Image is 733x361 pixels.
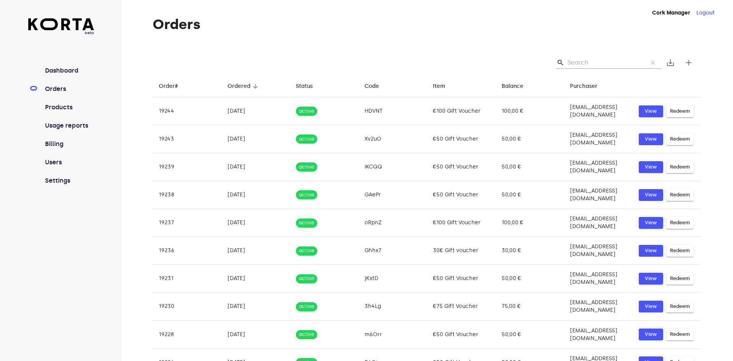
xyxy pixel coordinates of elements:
[639,245,663,257] button: View
[153,321,221,348] td: 19228
[427,209,496,237] td: €100 Gift Voucher
[427,237,496,265] td: 30€ Gift voucher
[296,247,317,254] span: active
[564,125,633,153] td: [EMAIL_ADDRESS][DOMAIN_NAME]
[639,273,663,285] button: View
[643,246,659,255] span: View
[670,274,690,283] span: Redeem
[427,125,496,153] td: €50 Gift Voucher
[643,135,659,144] span: View
[358,265,427,293] td: jKxtD
[44,176,94,185] a: Settings
[427,265,496,293] td: €50 Gift Voucher
[221,209,290,237] td: [DATE]
[496,181,564,209] td: 50,00 €
[639,189,663,201] button: View
[570,82,597,91] div: Purchaser
[221,153,290,181] td: [DATE]
[358,237,427,265] td: Ghhx7
[564,181,633,209] td: [EMAIL_ADDRESS][DOMAIN_NAME]
[564,209,633,237] td: [EMAIL_ADDRESS][DOMAIN_NAME]
[666,161,694,173] button: Redeem
[502,82,523,91] div: Balance
[427,293,496,321] td: €75 Gift Voucher
[661,53,680,72] button: Export
[153,293,221,321] td: 19230
[159,82,188,91] span: Order#
[358,153,427,181] td: iKCQQ
[358,125,427,153] td: Xv2uO
[496,321,564,348] td: 50,00 €
[296,275,317,282] span: active
[643,191,659,199] span: View
[666,273,694,285] button: Redeem
[44,84,94,94] a: Orders
[358,321,427,348] td: m6Orr
[680,53,698,72] button: Create new gift card
[228,82,250,91] div: Ordered
[652,10,690,16] strong: Cork Manager
[44,103,94,112] a: Products
[670,135,690,144] span: Redeem
[153,237,221,265] td: 19236
[296,164,317,171] span: active
[643,302,659,311] span: View
[502,82,533,91] span: Balance
[427,97,496,125] td: €100 Gift Voucher
[557,59,564,66] span: Search
[296,82,323,91] span: Status
[564,237,633,265] td: [EMAIL_ADDRESS][DOMAIN_NAME]
[639,161,663,173] button: View
[221,97,290,125] td: [DATE]
[28,30,94,36] span: beta
[296,136,317,143] span: active
[427,181,496,209] td: €50 Gift Voucher
[639,105,663,117] button: View
[221,265,290,293] td: [DATE]
[221,321,290,348] td: [DATE]
[666,189,694,201] button: Redeem
[44,158,94,167] a: Users
[228,82,260,91] span: Ordered
[44,121,94,130] a: Usage reports
[296,303,317,310] span: active
[696,9,715,17] button: Logout
[670,163,690,172] span: Redeem
[639,329,663,340] button: View
[221,181,290,209] td: [DATE]
[496,125,564,153] td: 50,00 €
[570,82,607,91] span: Purchaser
[433,82,445,91] div: Item
[643,330,659,339] span: View
[670,191,690,199] span: Redeem
[666,329,694,340] button: Redeem
[296,331,317,338] span: active
[153,17,701,32] h1: Orders
[567,57,641,69] input: Search
[427,321,496,348] td: €50 Gift Voucher
[639,301,663,312] button: View
[666,217,694,229] button: Redeem
[427,153,496,181] td: €50 Gift Voucher
[643,274,659,283] span: View
[670,330,690,339] span: Redeem
[496,265,564,293] td: 50,00 €
[666,58,675,67] span: save_alt
[252,83,259,90] span: arrow_downward
[496,153,564,181] td: 50,00 €
[639,217,663,229] button: View
[643,219,659,227] span: View
[666,133,694,145] button: Redeem
[153,265,221,293] td: 19231
[153,125,221,153] td: 19243
[666,301,694,312] button: Redeem
[44,139,94,149] a: Billing
[496,209,564,237] td: 100,00 €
